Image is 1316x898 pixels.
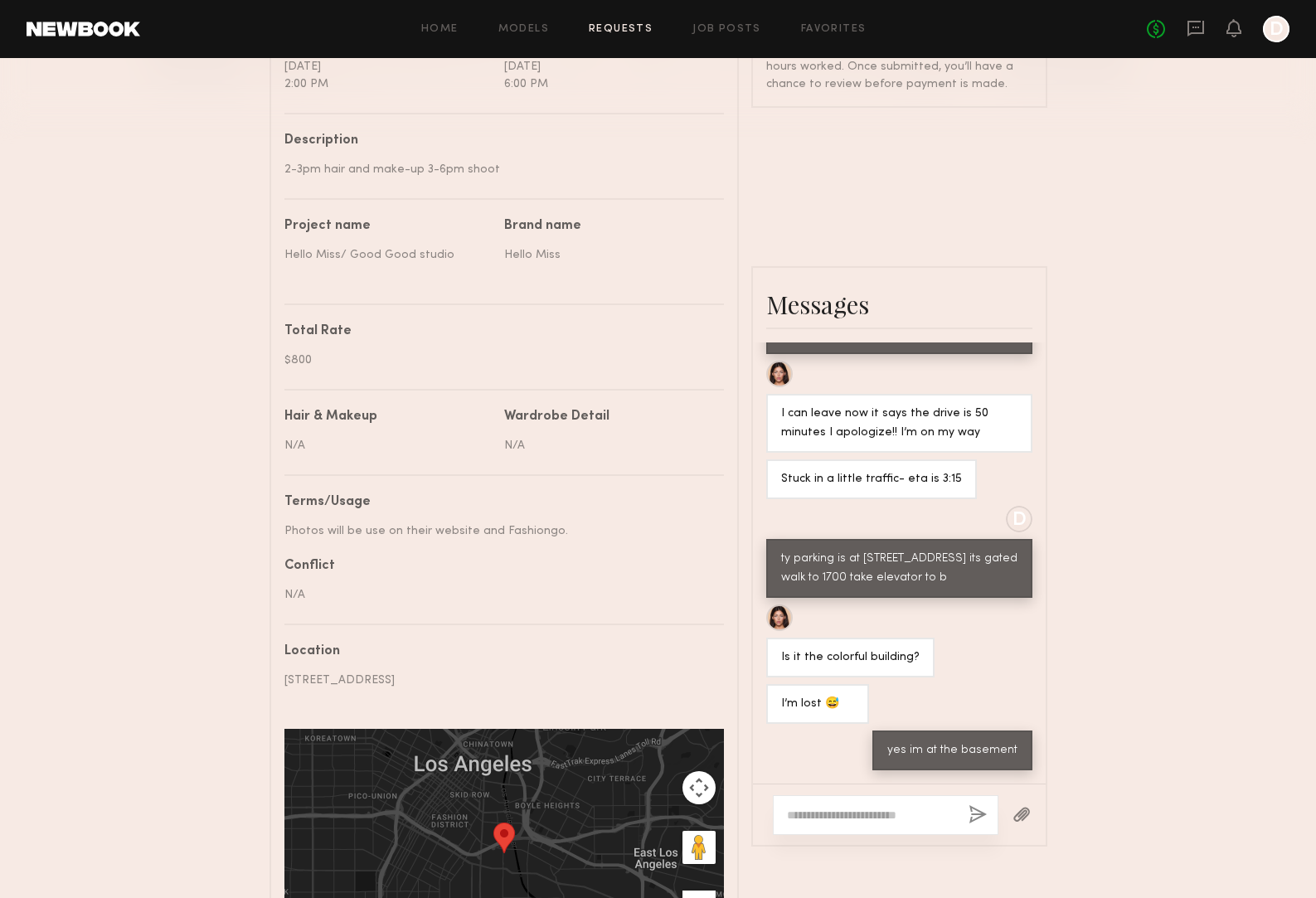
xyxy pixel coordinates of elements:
[284,522,711,540] div: Photos will be use on their website and Fashiongo.
[887,741,1017,760] div: yes im at the basement
[284,58,492,75] div: [DATE]
[284,325,711,338] div: Total Rate
[284,496,711,509] div: Terms/Usage
[498,24,549,35] a: Models
[284,161,711,178] div: 2-3pm hair and make-up 3-6pm shoot
[781,695,854,714] div: I’m lost 😅
[284,410,377,424] div: Hair & Makeup
[284,352,711,369] div: $800
[766,41,1032,93] div: Now that the job is over, model is confirming hours worked. Once submitted, you’ll have a chance ...
[284,220,492,233] div: Project name
[682,831,716,864] button: Drag Pegman onto the map to open Street View
[781,470,962,489] div: Stuck in a little traffic- eta is 3:15
[284,75,492,93] div: 2:00 PM
[284,246,492,264] div: Hello Miss/ Good Good studio
[421,24,459,35] a: Home
[504,246,711,264] div: Hello Miss
[781,648,920,667] div: Is it the colorful building?
[504,410,609,424] div: Wardrobe Detail
[284,645,711,658] div: Location
[801,24,867,35] a: Favorites
[284,437,492,454] div: N/A
[589,24,653,35] a: Requests
[1263,16,1289,42] a: D
[284,560,711,573] div: Conflict
[692,24,761,35] a: Job Posts
[781,550,1017,588] div: ty parking is at [STREET_ADDRESS] its gated walk to 1700 take elevator to b
[504,58,711,75] div: [DATE]
[682,771,716,804] button: Map camera controls
[504,75,711,93] div: 6:00 PM
[504,220,711,233] div: Brand name
[284,134,711,148] div: Description
[504,437,711,454] div: N/A
[284,672,711,689] div: [STREET_ADDRESS]
[284,586,711,604] div: N/A
[781,405,1017,443] div: I can leave now it says the drive is 50 minutes I apologize!! I’m on my way
[766,288,1032,321] div: Messages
